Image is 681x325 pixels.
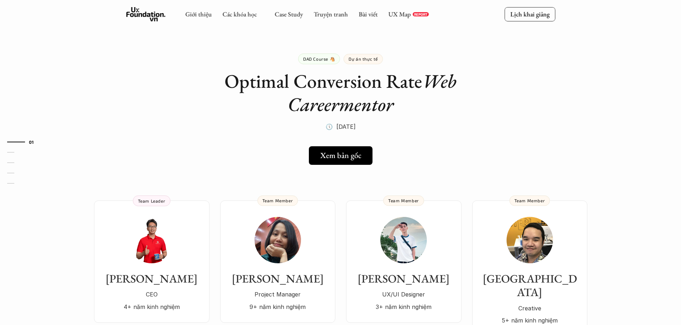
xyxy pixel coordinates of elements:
em: Web Careermentor [288,68,461,117]
p: Team Member [262,198,293,203]
a: Truyện tranh [314,10,348,18]
p: REPORT [414,12,427,16]
a: Giới thiệu [185,10,212,18]
p: 4+ năm kinh nghiệm [101,301,202,312]
p: CEO [101,289,202,300]
p: 🕔 [DATE] [326,121,356,132]
p: DAD Course 🐴 [303,56,335,61]
p: 3+ năm kinh nghiệm [353,301,454,312]
a: 01 [7,138,41,146]
p: Dự án thực tế [349,56,378,61]
a: REPORT [413,12,429,16]
a: UX Map [388,10,411,18]
p: Team Member [514,198,545,203]
a: Bài viết [359,10,377,18]
h3: [PERSON_NAME] [227,272,328,285]
p: UX/UI Designer [353,289,454,300]
h3: [GEOGRAPHIC_DATA] [479,272,580,299]
p: Lịch khai giảng [510,10,549,18]
p: Team Leader [138,198,166,203]
p: Team Member [388,198,419,203]
h5: Xem bản gốc [320,151,361,160]
a: Xem bản gốc [309,146,372,165]
p: Project Manager [227,289,328,300]
h1: Optimal Conversion Rate [198,70,484,116]
a: Lịch khai giảng [504,7,555,21]
a: Case Study [275,10,303,18]
a: [PERSON_NAME]Project Manager9+ năm kinh nghiệmTeam Member [220,200,335,323]
a: Các khóa học [222,10,257,18]
h3: [PERSON_NAME] [353,272,454,285]
p: Creative [479,303,580,314]
p: 9+ năm kinh nghiệm [227,301,328,312]
h3: [PERSON_NAME] [101,272,202,285]
strong: 01 [29,139,34,144]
